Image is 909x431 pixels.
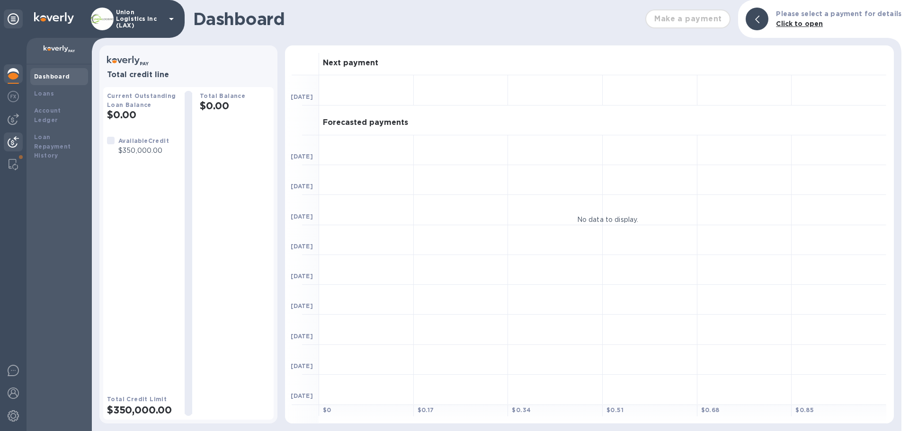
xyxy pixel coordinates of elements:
[34,133,71,159] b: Loan Repayment History
[291,183,313,190] b: [DATE]
[323,118,408,127] h3: Forecasted payments
[107,404,177,416] h2: $350,000.00
[291,213,313,220] b: [DATE]
[107,70,270,79] h3: Total credit line
[200,92,245,99] b: Total Balance
[776,20,823,27] b: Click to open
[34,12,74,24] img: Logo
[323,406,331,413] b: $ 0
[193,9,641,29] h1: Dashboard
[323,59,378,68] h3: Next payment
[116,9,163,29] p: Union Logistics Inc (LAX)
[291,302,313,309] b: [DATE]
[200,100,270,112] h2: $0.00
[291,362,313,369] b: [DATE]
[512,406,531,413] b: $ 0.34
[107,109,177,121] h2: $0.00
[291,273,313,280] b: [DATE]
[291,333,313,340] b: [DATE]
[291,392,313,399] b: [DATE]
[34,90,54,97] b: Loans
[34,107,61,123] b: Account Ledger
[776,10,901,18] b: Please select a payment for details
[34,73,70,80] b: Dashboard
[291,243,313,250] b: [DATE]
[291,153,313,160] b: [DATE]
[291,93,313,100] b: [DATE]
[107,396,167,403] b: Total Credit Limit
[795,406,814,413] b: $ 0.85
[577,214,639,224] p: No data to display.
[4,9,23,28] div: Unpin categories
[701,406,720,413] b: $ 0.68
[8,91,19,102] img: Foreign exchange
[118,137,169,144] b: Available Credit
[118,146,169,156] p: $350,000.00
[606,406,624,413] b: $ 0.51
[107,92,176,108] b: Current Outstanding Loan Balance
[418,406,434,413] b: $ 0.17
